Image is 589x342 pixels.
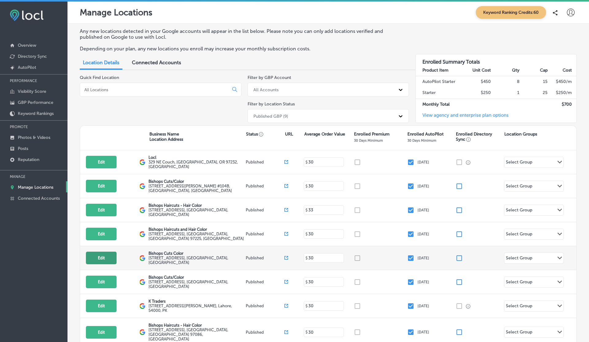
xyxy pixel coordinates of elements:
p: Enrolled Premium [354,132,390,137]
p: Photos & Videos [18,135,50,140]
p: $ [306,232,308,236]
p: Depending on your plan, any new locations you enroll may increase your monthly subscription costs. [80,46,403,52]
td: $ 450 /m [548,76,576,87]
button: Edit [86,156,117,168]
div: Select Group [506,183,532,191]
label: 329 NE Couch , [GEOGRAPHIC_DATA], OR 97232, [GEOGRAPHIC_DATA] [148,160,244,169]
td: $ 250 /m [548,87,576,99]
div: Select Group [506,303,532,310]
input: All Locations [84,87,227,92]
button: Edit [86,228,117,240]
img: logo [139,231,145,237]
p: URL [285,132,293,137]
button: Edit [86,300,117,312]
p: [DATE] [418,330,429,334]
p: $ [306,256,308,260]
p: Status [246,132,285,137]
p: Published [246,330,285,335]
p: [DATE] [418,304,429,308]
label: [STREET_ADDRESS][PERSON_NAME] #104B , [GEOGRAPHIC_DATA], [GEOGRAPHIC_DATA] [148,184,244,193]
img: logo [139,279,145,285]
button: Edit [86,276,117,288]
td: 8 [491,76,520,87]
p: Business Name Location Address [149,132,183,142]
label: Quick Find Location [80,75,119,80]
div: Select Group [506,329,532,336]
img: logo [139,159,145,165]
div: Select Group [506,255,532,262]
p: Published [246,208,285,212]
p: [DATE] [418,232,429,236]
label: [STREET_ADDRESS][PERSON_NAME] , Lahore, 54000, PK [148,304,244,313]
p: $ [306,304,308,308]
p: Published [246,304,285,308]
button: Edit [86,326,117,339]
p: Locl [148,155,244,160]
p: [DATE] [418,280,429,284]
h3: Enrolled Summary Totals [416,54,577,65]
p: Directory Sync [18,54,47,59]
label: Filter by GBP Account [248,75,291,80]
p: K Traders [148,299,244,304]
img: logo [139,255,145,261]
p: Reputation [18,157,39,162]
th: Unit Cost [463,65,491,76]
p: AutoPilot [18,65,36,70]
th: Cost [548,65,576,76]
td: 1 [491,87,520,99]
label: [STREET_ADDRESS] , [GEOGRAPHIC_DATA], [GEOGRAPHIC_DATA] [148,280,244,289]
p: Bishops Haircuts and Hair Color [148,227,244,232]
p: [DATE] [418,208,429,212]
a: View agency and enterprise plan options [416,112,509,123]
th: Cap [520,65,548,76]
p: Bishops Haircuts - Hair Color [148,323,244,328]
td: 15 [520,76,548,87]
p: Keyword Rankings [18,111,54,116]
p: Overview [18,43,36,48]
button: Edit [86,180,117,192]
label: [STREET_ADDRESS] , [GEOGRAPHIC_DATA], [GEOGRAPHIC_DATA] [148,256,244,265]
img: logo [139,183,145,189]
p: Location Groups [504,132,537,137]
td: $450 [463,76,491,87]
p: $ [306,160,308,164]
p: Visibility Score [18,89,46,94]
p: [DATE] [418,256,429,260]
p: Published [246,184,285,188]
label: [STREET_ADDRESS] , [GEOGRAPHIC_DATA], [GEOGRAPHIC_DATA] [148,208,244,217]
td: Starter [416,87,463,99]
label: Filter by Location Status [248,101,295,107]
p: Posts [18,146,28,151]
div: All Accounts [253,87,279,92]
p: Published [246,232,285,236]
th: Qty [491,65,520,76]
p: Published [246,280,285,284]
p: [DATE] [418,184,429,188]
td: $ 700 [548,99,576,110]
td: Monthly Total [416,99,463,110]
p: Bishops Cuts/Color [148,179,244,184]
p: Enrolled AutoPilot [407,132,444,137]
label: [STREET_ADDRESS] , [GEOGRAPHIC_DATA], [GEOGRAPHIC_DATA] 97225, [GEOGRAPHIC_DATA] [148,232,244,241]
p: Average Order Value [304,132,345,137]
div: Select Group [506,231,532,238]
p: GBP Performance [18,100,53,105]
p: Connected Accounts [18,196,60,201]
td: $250 [463,87,491,99]
div: Select Group [506,207,532,214]
p: Enrolled Directory Sync [456,132,501,142]
span: Keyword Ranking Credits: 60 [476,6,546,19]
button: Edit [86,204,117,216]
p: Published [246,160,285,164]
p: Manage Locations [80,7,152,18]
p: $ [306,184,308,188]
p: [DATE] [418,160,429,164]
td: AutoPilot Starter [416,76,463,87]
p: 30 Days Minimum [354,138,383,143]
span: Location Details [83,60,119,65]
p: Any new locations detected in your Google accounts will appear in the list below. Please note you... [80,28,403,40]
p: $ [306,208,308,212]
p: Bishops Haircuts - Hair Color [148,203,244,208]
div: Select Group [506,279,532,286]
img: logo [139,303,145,309]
